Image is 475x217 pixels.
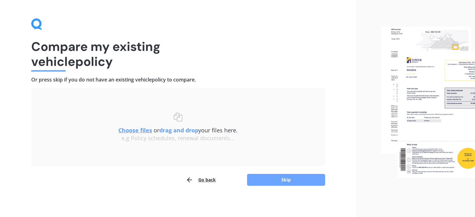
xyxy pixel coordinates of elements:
button: Skip [247,174,325,186]
b: drag and drop [159,126,198,134]
img: files.webp [381,27,475,178]
h4: Or press skip if you do not have an existing vehicle policy to compare. [31,76,325,83]
h1: Compare my existing vehicle policy [31,39,325,69]
u: Choose files [118,126,152,134]
span: or your files here. [118,126,238,134]
button: Go back [186,174,216,186]
div: e.g Policy schedules, renewal documents... [44,135,313,142]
